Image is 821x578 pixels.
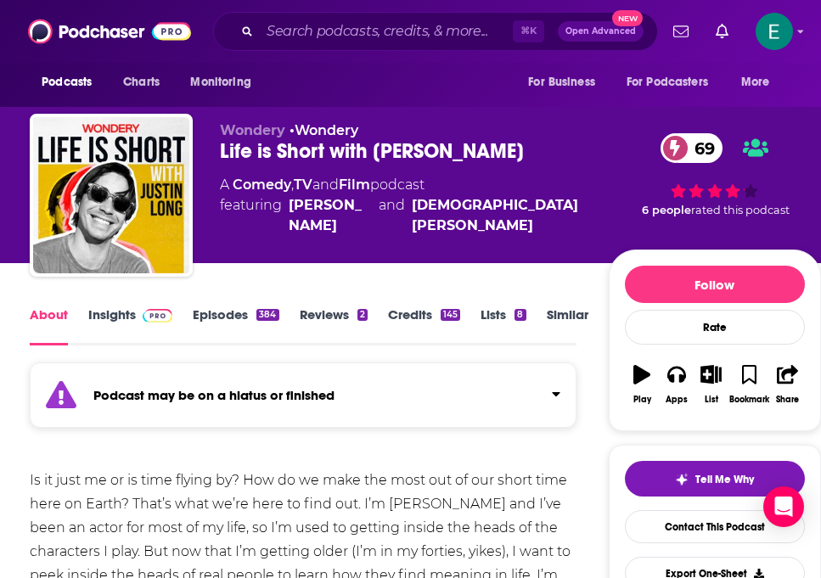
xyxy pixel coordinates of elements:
a: Wondery [295,122,358,138]
a: Justin Long [289,195,372,236]
button: Share [770,354,805,415]
a: TV [294,177,312,193]
div: 69 6 peoplerated this podcast [609,122,821,227]
button: open menu [516,66,616,98]
span: featuring [220,195,608,236]
a: Comedy [233,177,291,193]
button: Show profile menu [756,13,793,50]
a: InsightsPodchaser Pro [88,306,172,345]
button: Open AdvancedNew [558,21,644,42]
button: open menu [616,66,733,98]
div: Rate [625,310,805,345]
div: A podcast [220,175,608,236]
span: , [291,177,294,193]
a: Show notifications dropdown [666,17,695,46]
span: For Business [528,70,595,94]
span: 6 people [642,204,691,216]
div: Bookmark [729,395,769,405]
a: 69 [661,133,723,163]
div: 384 [256,309,278,321]
button: Bookmark [728,354,770,415]
button: open menu [30,66,114,98]
a: Episodes384 [193,306,278,345]
span: New [612,10,643,26]
span: and [312,177,339,193]
strong: Podcast may be on a hiatus or finished [93,387,335,403]
span: Monitoring [190,70,250,94]
span: Open Advanced [565,27,636,36]
div: Play [633,395,651,405]
div: Open Intercom Messenger [763,486,804,527]
a: Similar [547,306,588,345]
img: Podchaser Pro [143,309,172,323]
div: Apps [666,395,688,405]
a: Show notifications dropdown [709,17,735,46]
button: Follow [625,266,805,303]
button: open menu [178,66,273,98]
span: Podcasts [42,70,92,94]
a: Contact This Podcast [625,510,805,543]
button: tell me why sparkleTell Me Why [625,461,805,497]
a: Credits145 [388,306,460,345]
span: ⌘ K [513,20,544,42]
img: tell me why sparkle [675,473,689,486]
span: Wondery [220,122,285,138]
span: Logged in as ellien [756,13,793,50]
a: Film [339,177,370,193]
span: Tell Me Why [695,473,754,486]
span: Charts [123,70,160,94]
div: Share [776,395,799,405]
input: Search podcasts, credits, & more... [260,18,513,45]
button: Apps [659,354,694,415]
div: Search podcasts, credits, & more... [213,12,658,51]
img: User Profile [756,13,793,50]
a: Charts [112,66,170,98]
span: rated this podcast [691,204,790,216]
button: open menu [729,66,791,98]
span: and [379,195,405,236]
img: Life is Short with Justin Long [33,117,189,273]
img: Podchaser - Follow, Share and Rate Podcasts [28,15,191,48]
span: More [741,70,770,94]
span: For Podcasters [627,70,708,94]
section: Click to expand status details [30,373,576,428]
div: 8 [515,309,526,321]
div: 2 [357,309,368,321]
a: Reviews2 [300,306,368,345]
a: Christian Long [412,195,609,236]
a: Lists8 [481,306,526,345]
button: List [694,354,728,415]
button: Play [625,354,660,415]
span: • [290,122,358,138]
div: List [705,395,718,405]
span: 69 [678,133,723,163]
a: About [30,306,68,345]
div: 145 [441,309,460,321]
